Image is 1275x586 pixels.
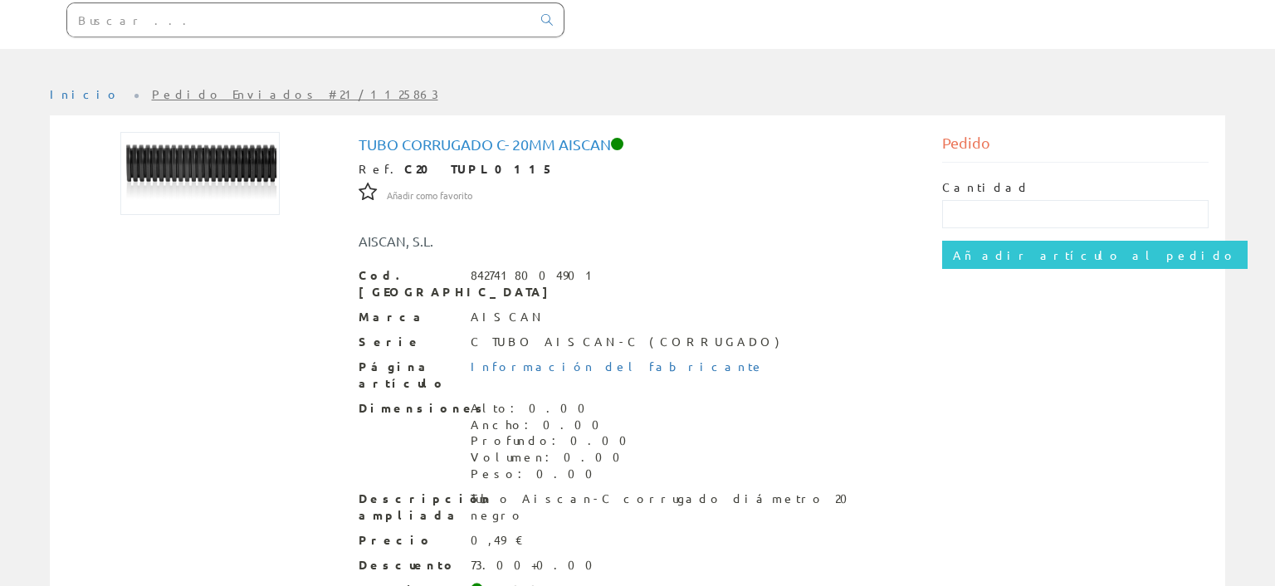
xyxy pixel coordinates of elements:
[942,241,1248,269] input: Añadir artículo al pedido
[471,417,637,433] div: Ancho: 0.00
[359,359,458,392] span: Página artículo
[471,532,524,549] div: 0,49 €
[346,232,686,251] div: AISCAN, S.L.
[152,86,438,101] a: Pedido Enviados #21/1125863
[471,309,545,325] div: AISCAN
[471,400,637,417] div: Alto: 0.00
[471,557,603,574] div: 73.00+0.00
[471,359,765,374] a: Información del fabricante
[359,161,917,178] div: Ref.
[471,449,637,466] div: Volumen: 0.00
[387,187,472,202] a: Añadir como favorito
[359,136,917,153] h1: Tubo Corrugado C- 20mm Aiscan
[359,557,458,574] span: Descuento
[404,161,554,176] strong: C20 TUPL0115
[359,309,458,325] span: Marca
[120,132,280,215] img: Foto artículo Tubo Corrugado C- 20mm Aiscan (192x99.857142857143)
[359,334,458,350] span: Serie
[67,3,531,37] input: Buscar ...
[471,334,779,350] div: C TUBO AISCAN-C (CORRUGADO)
[471,267,599,284] div: 8427418004901
[359,267,458,300] span: Cod. [GEOGRAPHIC_DATA]
[359,491,458,524] span: Descripción ampliada
[471,432,637,449] div: Profundo: 0.00
[471,491,917,524] div: Tubo Aiscan-C corrugado diámetro 20 negro
[471,466,637,482] div: Peso: 0.00
[942,132,1209,163] div: Pedido
[387,189,472,203] span: Añadir como favorito
[50,86,120,101] a: Inicio
[942,179,1030,196] label: Cantidad
[359,400,458,417] span: Dimensiones
[359,532,458,549] span: Precio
